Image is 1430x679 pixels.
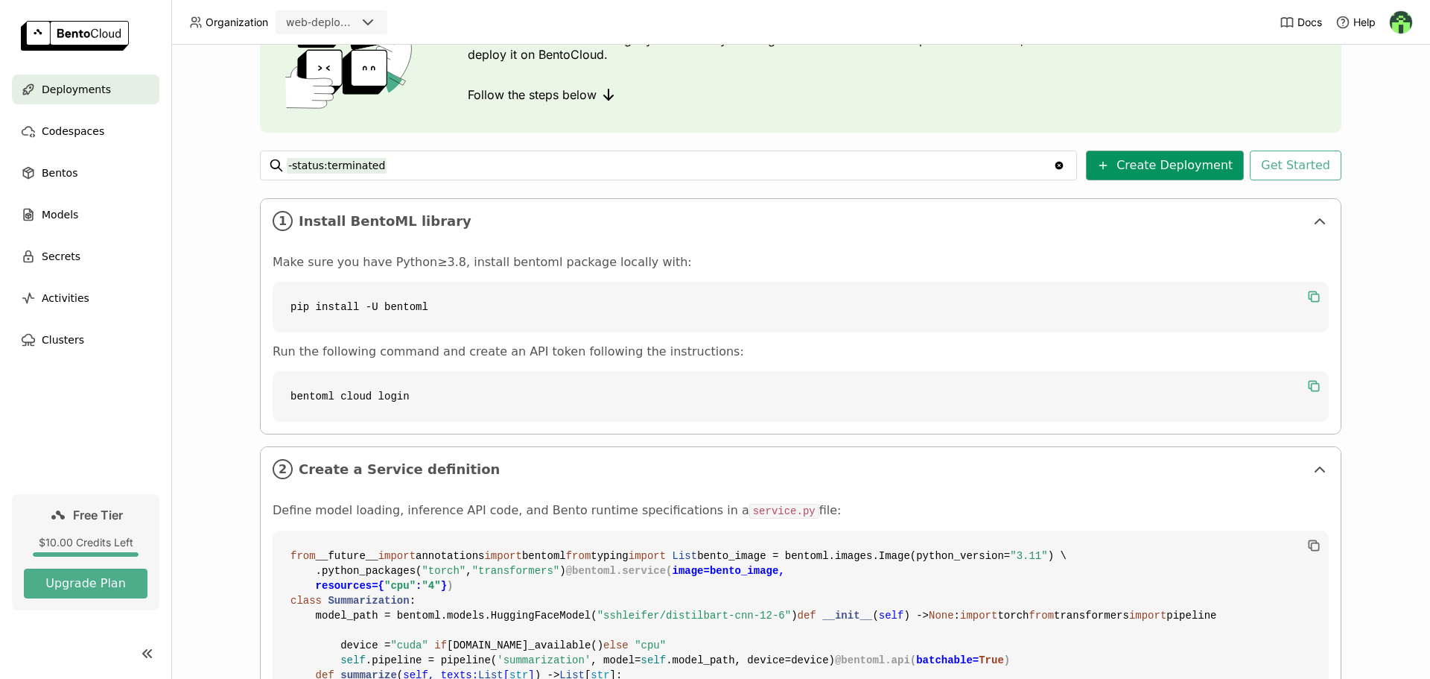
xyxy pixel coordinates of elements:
[42,206,78,224] span: Models
[290,595,322,607] span: class
[384,580,416,592] span: "cpu"
[73,508,123,522] span: Free Tier
[42,80,111,98] span: Deployments
[566,550,591,562] span: from
[979,654,1004,666] span: True
[273,282,1329,332] code: pip install -U bentoml
[1086,151,1244,180] button: Create Deployment
[629,550,666,562] span: import
[24,569,147,599] button: Upgrade Plan
[12,325,159,355] a: Clusters
[328,595,409,607] span: Summarization
[273,503,1329,519] p: Define model loading, inference API code, and Bento runtime specifications in a file:
[12,200,159,230] a: Models
[42,331,84,349] span: Clusters
[42,122,104,140] span: Codespaces
[12,75,159,104] a: Deployments
[468,32,1056,62] p: Welcome to BentoML! Let’s get you started by building an Inference API for an open source model, ...
[261,199,1341,243] div: 1Install BentoML library
[42,289,89,307] span: Activities
[597,610,791,622] span: "sshleifer/distilbart-cnn-12-6"
[472,565,560,577] span: "transformers"
[822,610,872,622] span: __init__
[798,610,816,622] span: def
[1053,160,1065,171] svg: Clear value
[273,371,1329,422] code: bentoml cloud login
[299,461,1305,478] span: Create a Service definition
[42,247,80,265] span: Secrets
[749,504,819,519] code: service.py
[12,241,159,271] a: Secrets
[603,639,629,651] span: else
[468,87,597,102] span: Follow the steps below
[340,654,366,666] span: self
[390,639,428,651] span: "cuda"
[273,255,1329,270] p: Make sure you have Python≥3.8, install bentoml package locally with:
[12,283,159,313] a: Activities
[287,154,1053,177] input: Search
[1029,610,1054,622] span: from
[1297,16,1322,29] span: Docs
[1250,151,1341,180] button: Get Started
[357,16,359,31] input: Selected web-deployment-08.
[286,15,356,30] div: web-deployment-08
[290,550,316,562] span: from
[422,565,465,577] span: "torch"
[1129,610,1166,622] span: import
[422,580,440,592] span: "4"
[635,639,666,651] span: "cpu"
[929,610,954,622] span: None
[835,654,1010,666] span: @bentoml.api( )
[1010,550,1047,562] span: "3.11"
[12,158,159,188] a: Bentos
[206,16,268,29] span: Organization
[673,550,698,562] span: List
[879,610,904,622] span: self
[273,211,293,231] i: 1
[12,116,159,146] a: Codespaces
[1353,16,1376,29] span: Help
[497,654,591,666] span: 'summarization'
[42,164,77,182] span: Bentos
[1280,15,1322,30] a: Docs
[299,213,1305,230] span: Install BentoML library
[484,550,521,562] span: import
[378,550,416,562] span: import
[1335,15,1376,30] div: Help
[24,536,147,549] div: $10.00 Credits Left
[12,494,159,610] a: Free Tier$10.00 Credits LeftUpgrade Plan
[434,639,447,651] span: if
[273,344,1329,359] p: Run the following command and create an API token following the instructions:
[273,459,293,479] i: 2
[916,654,1004,666] span: batchable=
[21,21,129,51] img: logo
[261,447,1341,491] div: 2Create a Service definition
[641,654,667,666] span: self
[960,610,997,622] span: import
[1390,11,1412,34] img: Siva Deepak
